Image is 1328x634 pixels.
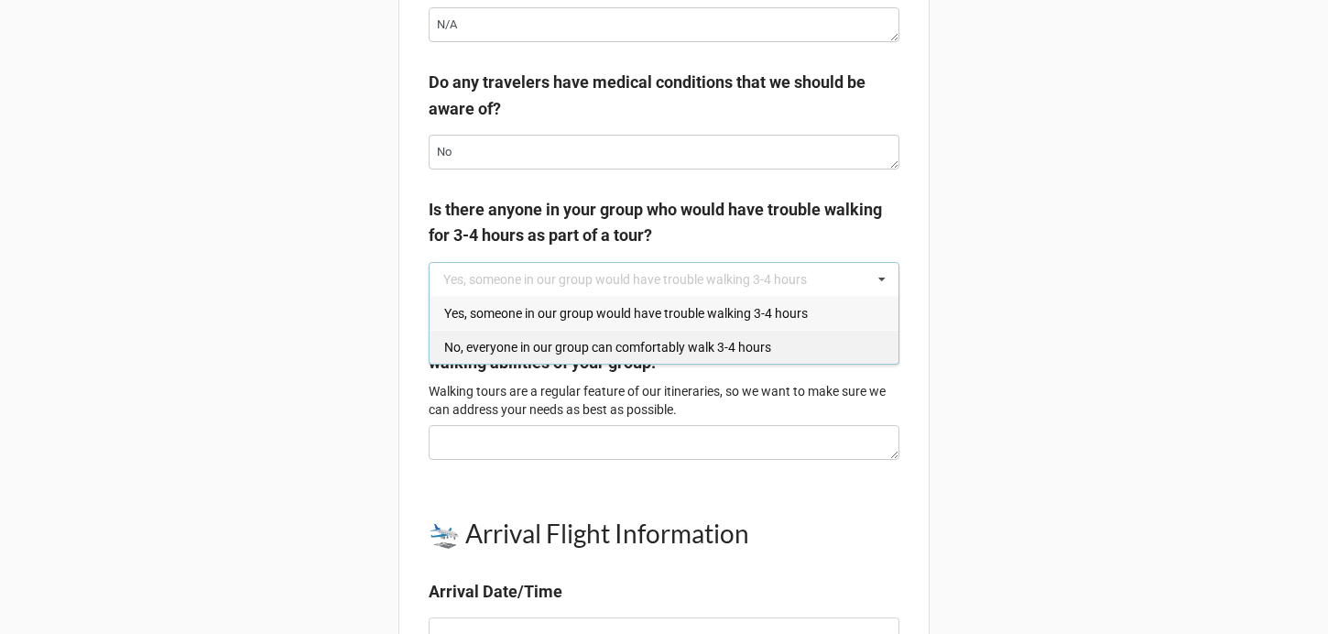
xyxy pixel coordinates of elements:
[429,382,899,419] p: Walking tours are a regular feature of our itineraries, so we want to make sure we can address yo...
[429,7,899,42] textarea: N/A
[429,579,562,605] label: Arrival Date/Time
[429,135,899,169] textarea: No
[444,306,808,321] span: Yes, someone in our group would have trouble walking 3-4 hours
[429,70,899,122] label: Do any travelers have medical conditions that we should be aware of?
[429,517,899,550] h1: 🛬 Arrival Flight Information
[429,197,899,249] label: Is there anyone in your group who would have trouble walking for 3-4 hours as part of a tour?
[444,340,771,355] span: No, everyone in our group can comfortably walk 3-4 hours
